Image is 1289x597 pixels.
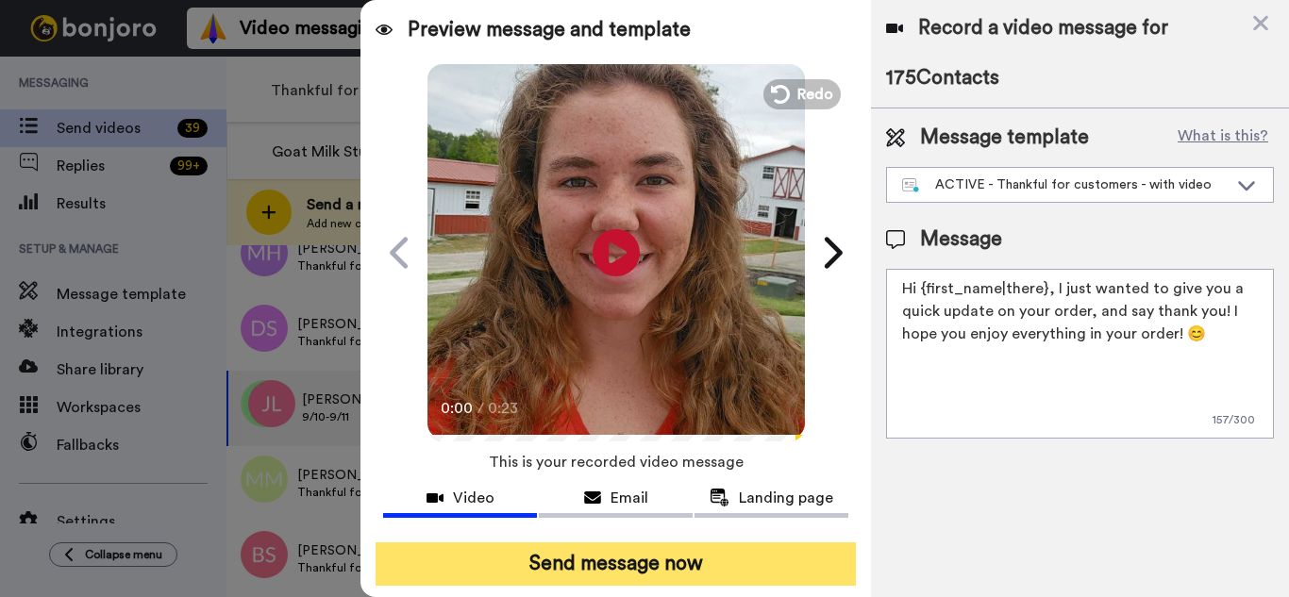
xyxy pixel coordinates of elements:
[920,124,1089,152] span: Message template
[477,397,484,420] span: /
[441,397,474,420] span: 0:00
[920,225,1002,254] span: Message
[489,441,744,483] span: This is your recorded video message
[611,487,648,509] span: Email
[902,178,920,193] img: nextgen-template.svg
[488,397,521,420] span: 0:23
[739,487,833,509] span: Landing page
[376,542,856,586] button: Send message now
[1172,124,1274,152] button: What is this?
[453,487,494,509] span: Video
[902,175,1228,194] div: ACTIVE - Thankful for customers - with video
[886,269,1274,439] textarea: Hi {first_name|there}, I just wanted to give you a quick update on your order, and say thank you!...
